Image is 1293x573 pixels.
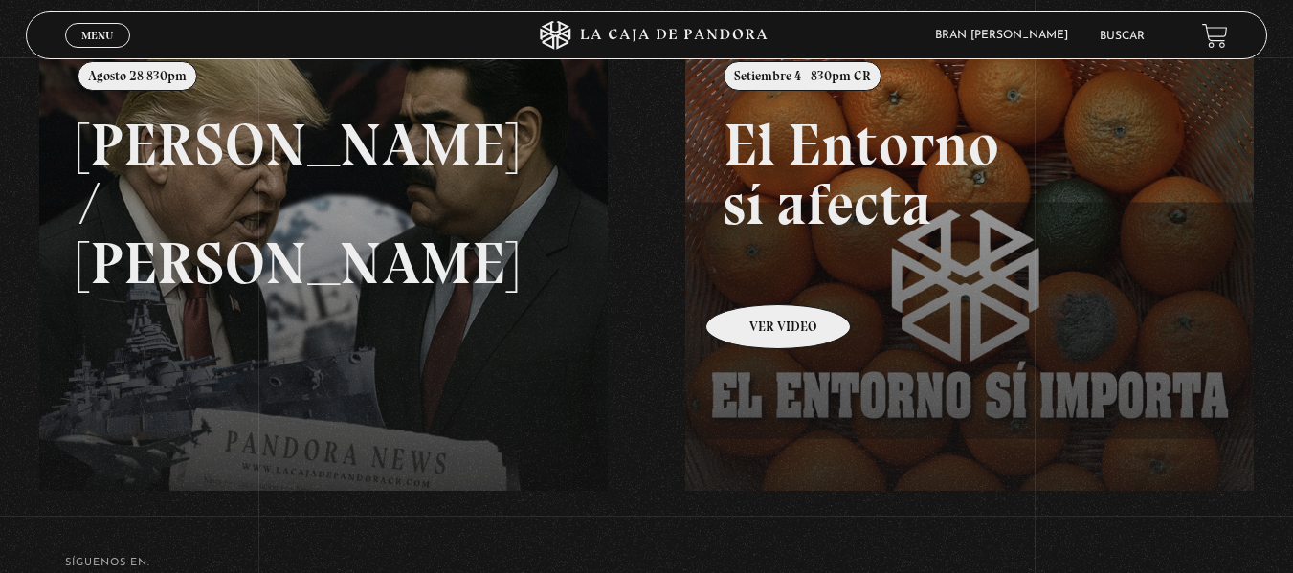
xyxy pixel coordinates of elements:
[925,30,1087,41] span: Bran [PERSON_NAME]
[1100,31,1145,42] a: Buscar
[75,46,120,59] span: Cerrar
[81,30,113,41] span: Menu
[65,558,1229,568] h4: SÍguenos en:
[1202,22,1228,48] a: View your shopping cart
